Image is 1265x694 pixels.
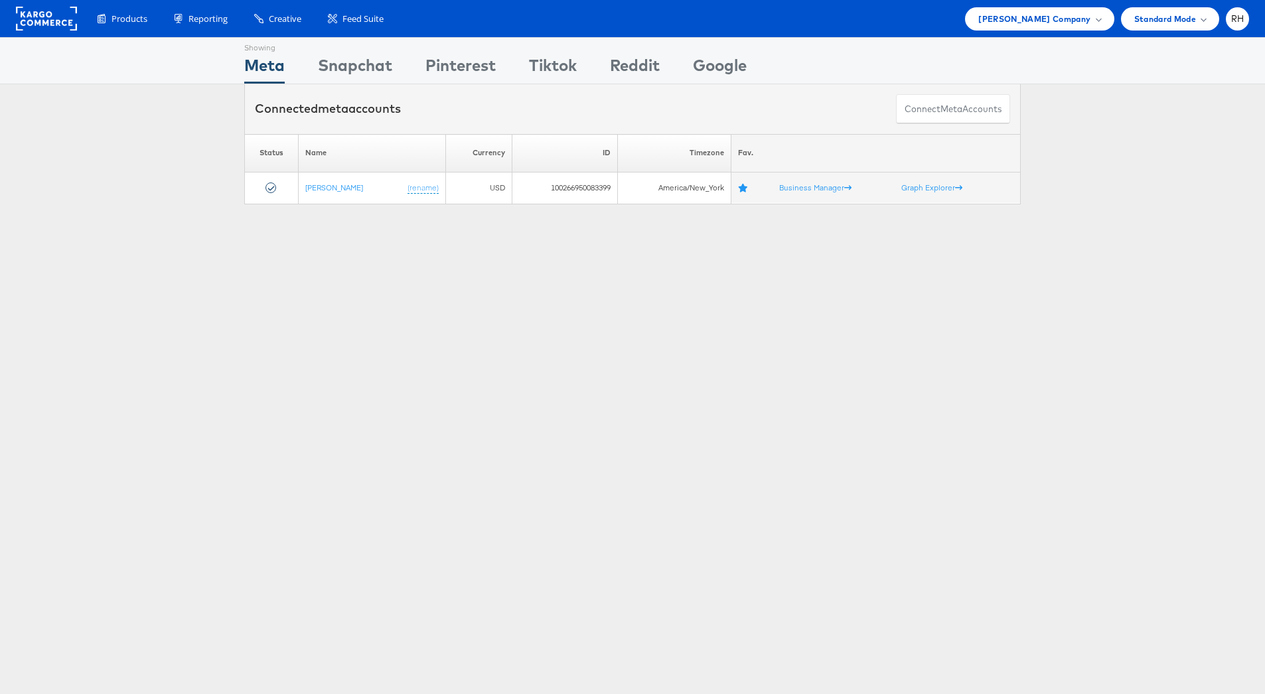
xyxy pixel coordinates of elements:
[896,94,1010,124] button: ConnectmetaAccounts
[693,54,747,84] div: Google
[512,134,617,172] th: ID
[901,182,962,192] a: Graph Explorer
[245,134,299,172] th: Status
[299,134,446,172] th: Name
[255,100,401,117] div: Connected accounts
[779,182,852,192] a: Business Manager
[940,103,962,115] span: meta
[1134,12,1196,26] span: Standard Mode
[425,54,496,84] div: Pinterest
[305,182,363,192] a: [PERSON_NAME]
[445,134,512,172] th: Currency
[978,12,1090,26] span: [PERSON_NAME] Company
[244,54,285,84] div: Meta
[512,172,617,204] td: 100266950083399
[318,54,392,84] div: Snapchat
[269,13,301,25] span: Creative
[112,13,147,25] span: Products
[617,134,731,172] th: Timezone
[408,182,439,193] a: (rename)
[529,54,577,84] div: Tiktok
[445,172,512,204] td: USD
[617,172,731,204] td: America/New_York
[244,38,285,54] div: Showing
[188,13,228,25] span: Reporting
[1231,15,1244,23] span: RH
[342,13,384,25] span: Feed Suite
[610,54,660,84] div: Reddit
[318,101,348,116] span: meta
